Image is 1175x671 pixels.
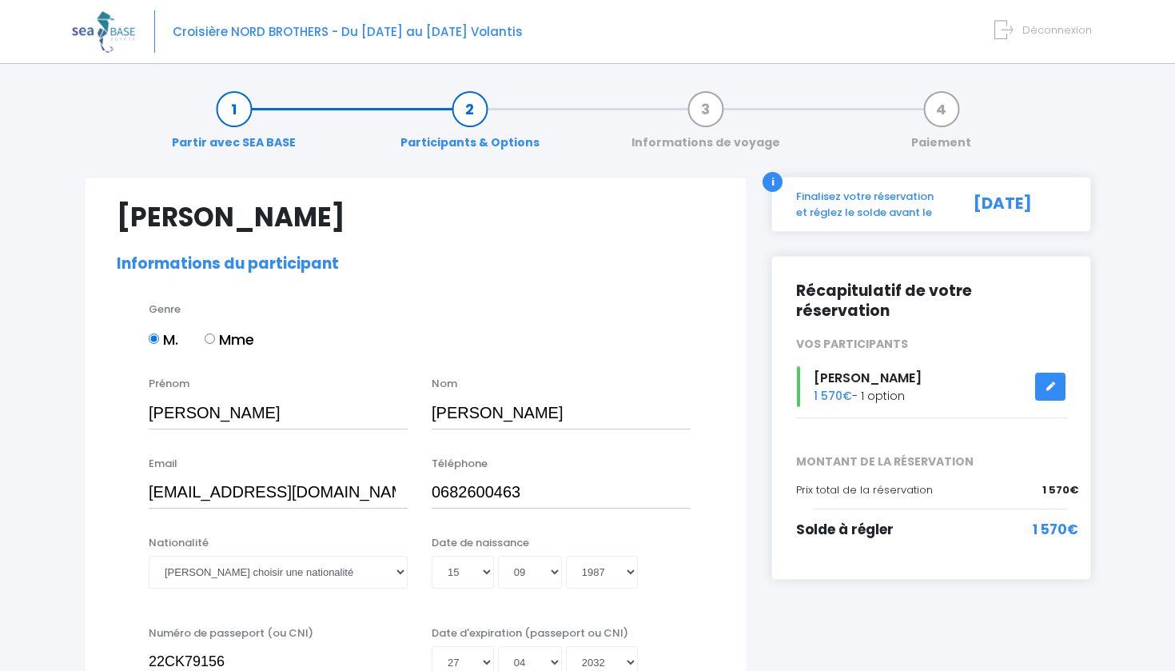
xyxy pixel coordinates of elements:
[205,329,254,350] label: Mme
[173,23,523,40] span: Croisière NORD BROTHERS - Du [DATE] au [DATE] Volantis
[796,520,894,539] span: Solde à régler
[432,625,628,641] label: Date d'expiration (passeport ou CNI)
[784,453,1078,470] span: MONTANT DE LA RÉSERVATION
[117,255,715,274] h2: Informations du participant
[164,101,304,151] a: Partir avec SEA BASE
[784,189,956,220] div: Finalisez votre réservation et réglez le solde avant le
[432,535,529,551] label: Date de naissance
[205,334,215,344] input: Mme
[149,329,178,350] label: M.
[956,189,1078,220] div: [DATE]
[149,625,313,641] label: Numéro de passeport (ou CNI)
[784,336,1078,353] div: VOS PARTICIPANTS
[763,172,783,192] div: i
[149,302,181,318] label: Genre
[1033,520,1078,541] span: 1 570€
[149,456,177,472] label: Email
[149,334,159,344] input: M.
[814,369,922,387] span: [PERSON_NAME]
[392,101,548,151] a: Participants & Options
[796,281,1066,321] h2: Récapitulatif de votre réservation
[1022,22,1092,38] span: Déconnexion
[903,101,979,151] a: Paiement
[432,376,457,392] label: Nom
[623,101,788,151] a: Informations de voyage
[149,535,209,551] label: Nationalité
[814,388,852,404] span: 1 570€
[149,376,189,392] label: Prénom
[784,366,1078,407] div: - 1 option
[432,456,488,472] label: Téléphone
[796,482,933,497] span: Prix total de la réservation
[117,202,715,233] h1: [PERSON_NAME]
[1042,482,1078,498] span: 1 570€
